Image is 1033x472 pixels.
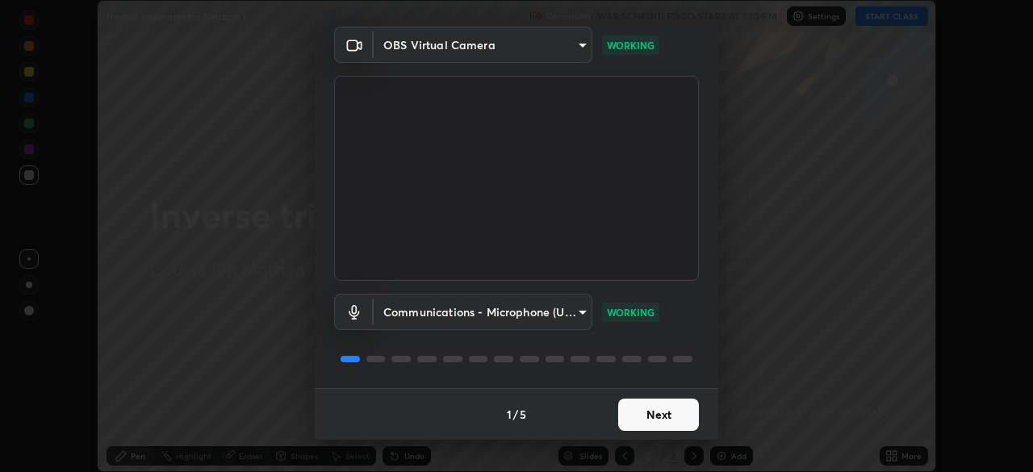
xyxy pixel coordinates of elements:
button: Next [618,399,699,431]
div: OBS Virtual Camera [374,294,592,330]
p: WORKING [607,38,655,52]
p: WORKING [607,305,655,320]
div: OBS Virtual Camera [374,27,592,63]
h4: 1 [507,406,512,423]
h4: 5 [520,406,526,423]
h4: / [513,406,518,423]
